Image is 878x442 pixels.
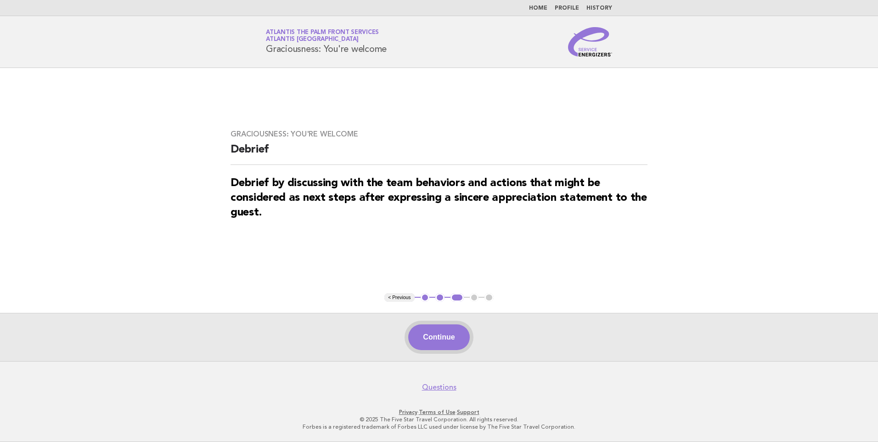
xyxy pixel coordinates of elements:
[266,29,379,42] a: Atlantis The Palm Front ServicesAtlantis [GEOGRAPHIC_DATA]
[158,423,720,431] p: Forbes is a registered trademark of Forbes LLC used under license by The Five Star Travel Corpora...
[266,37,359,43] span: Atlantis [GEOGRAPHIC_DATA]
[422,383,456,392] a: Questions
[384,293,414,302] button: < Previous
[158,416,720,423] p: © 2025 The Five Star Travel Corporation. All rights reserved.
[586,6,612,11] a: History
[457,409,479,415] a: Support
[231,130,647,139] h3: Graciousness: You're welcome
[450,293,464,302] button: 3
[568,27,612,57] img: Service Energizers
[408,324,469,350] button: Continue
[231,178,647,218] strong: Debrief by discussing with the team behaviors and actions that might be considered as next steps ...
[266,30,387,54] h1: Graciousness: You're welcome
[419,409,456,415] a: Terms of Use
[529,6,547,11] a: Home
[399,409,417,415] a: Privacy
[555,6,579,11] a: Profile
[435,293,445,302] button: 2
[231,142,647,165] h2: Debrief
[421,293,430,302] button: 1
[158,408,720,416] p: · ·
